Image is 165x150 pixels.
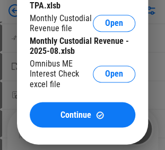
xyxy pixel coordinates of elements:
div: Monthly Custodial Revenue file [30,13,93,33]
button: Open [93,15,135,32]
img: Continue [95,110,105,119]
button: ContinueContinue [30,102,135,127]
button: Open [93,65,135,82]
span: Open [105,19,123,27]
div: Omnibus ME Interest Check excel file [30,59,93,89]
span: Open [105,70,123,78]
span: Continue [60,110,91,119]
div: Monthly Custodial Revenue - 2025-08.xlsb [30,36,135,56]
